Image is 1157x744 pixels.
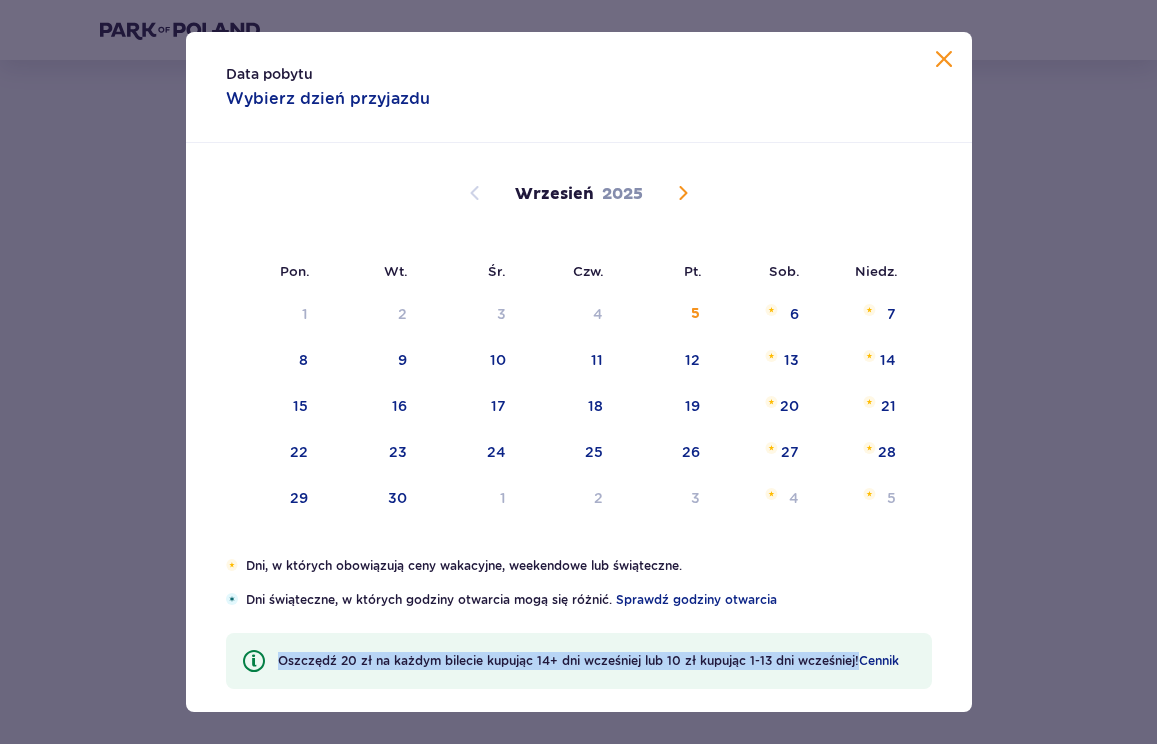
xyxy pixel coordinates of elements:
[813,293,910,337] td: niedziela, 7 września 2025
[573,263,604,279] small: Czw.
[780,396,799,416] div: 20
[714,431,813,475] td: sobota, 27 września 2025
[500,488,506,508] div: 1
[421,339,520,383] td: środa, 10 września 2025
[520,385,617,429] td: czwartek, 18 września 2025
[784,350,799,370] div: 13
[685,350,700,370] div: 12
[322,431,421,475] td: wtorek, 23 września 2025
[398,350,407,370] div: 9
[594,488,603,508] div: 2
[588,396,603,416] div: 18
[691,488,700,508] div: 3
[421,293,520,337] td: Not available. środa, 3 września 2025
[186,143,972,557] div: Calendar
[302,304,308,324] div: 1
[520,293,617,337] td: Not available. czwartek, 4 września 2025
[878,442,896,462] div: 28
[684,263,702,279] small: Pt.
[226,431,323,475] td: poniedziałek, 22 września 2025
[691,304,700,324] div: 5
[617,293,714,337] td: piątek, 5 września 2025
[322,293,421,337] td: Not available. wtorek, 2 września 2025
[813,385,910,429] td: niedziela, 21 września 2025
[887,304,896,324] div: 7
[488,263,506,279] small: Śr.
[421,431,520,475] td: środa, 24 września 2025
[685,396,700,416] div: 19
[226,477,323,521] td: poniedziałek, 29 września 2025
[714,293,813,337] td: sobota, 6 września 2025
[388,488,407,508] div: 30
[290,488,308,508] div: 29
[616,591,777,609] a: Sprawdź godziny otwarcia
[491,396,506,416] div: 17
[714,385,813,429] td: sobota, 20 września 2025
[226,385,323,429] td: poniedziałek, 15 września 2025
[789,488,799,508] div: 4
[226,293,323,337] td: Not available. poniedziałek, 1 września 2025
[520,339,617,383] td: czwartek, 11 września 2025
[421,385,520,429] td: środa, 17 września 2025
[585,442,603,462] div: 25
[714,339,813,383] td: sobota, 13 września 2025
[880,350,896,370] div: 14
[617,339,714,383] td: piątek, 12 września 2025
[617,477,714,521] td: piątek, 3 października 2025
[398,304,407,324] div: 2
[855,263,898,279] small: Niedz.
[490,350,506,370] div: 10
[322,477,421,521] td: wtorek, 30 września 2025
[714,477,813,521] td: sobota, 4 października 2025
[421,477,520,521] td: środa, 1 października 2025
[813,431,910,475] td: niedziela, 28 września 2025
[246,591,932,609] p: Dni świąteczne, w których godziny otwarcia mogą się różnić.
[682,442,700,462] div: 26
[881,396,896,416] div: 21
[293,396,308,416] div: 15
[290,442,308,462] div: 22
[487,442,506,462] div: 24
[280,263,310,279] small: Pon.
[384,263,408,279] small: Wt.
[617,431,714,475] td: piątek, 26 września 2025
[226,339,323,383] td: poniedziałek, 8 września 2025
[322,339,421,383] td: wtorek, 9 września 2025
[520,477,617,521] td: czwartek, 2 października 2025
[389,442,407,462] div: 23
[617,385,714,429] td: piątek, 19 września 2025
[813,339,910,383] td: niedziela, 14 września 2025
[593,304,603,324] div: 4
[246,557,931,575] p: Dni, w których obowiązują ceny wakacyjne, weekendowe lub świąteczne.
[887,488,896,508] div: 5
[769,263,800,279] small: Sob.
[392,396,407,416] div: 16
[790,304,799,324] div: 6
[520,431,617,475] td: czwartek, 25 września 2025
[497,304,506,324] div: 3
[813,477,910,521] td: niedziela, 5 października 2025
[299,350,308,370] div: 8
[322,385,421,429] td: wtorek, 16 września 2025
[591,350,603,370] div: 11
[781,442,799,462] div: 27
